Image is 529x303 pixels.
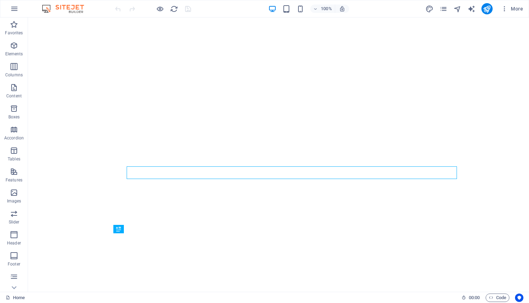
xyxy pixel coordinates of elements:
a: Click to cancel selection. Double-click to open Pages [6,294,25,302]
span: 00 00 [469,294,480,302]
p: Slider [9,219,20,225]
i: Navigator [453,5,461,13]
button: text_generator [467,5,476,13]
p: Favorites [5,30,23,36]
button: design [425,5,434,13]
img: Editor Logo [40,5,93,13]
p: Columns [5,72,23,78]
i: Reload page [170,5,178,13]
p: Header [7,240,21,246]
p: Tables [8,156,20,162]
p: Forms [8,282,20,288]
span: Code [489,294,506,302]
button: reload [170,5,178,13]
h6: 100% [321,5,332,13]
button: publish [481,3,493,14]
i: Pages (Ctrl+Alt+S) [439,5,447,13]
button: Click here to leave preview mode and continue editing [156,5,164,13]
i: AI Writer [467,5,475,13]
button: navigator [453,5,462,13]
p: Boxes [8,114,20,120]
p: Images [7,198,21,204]
p: Features [6,177,22,183]
p: Content [6,93,22,99]
button: pages [439,5,448,13]
h6: Session time [461,294,480,302]
button: More [498,3,526,14]
button: Code [486,294,509,302]
span: More [501,5,523,12]
span: : [474,295,475,300]
button: Usercentrics [515,294,523,302]
button: 100% [310,5,335,13]
i: Publish [483,5,491,13]
p: Footer [8,261,20,267]
i: Design (Ctrl+Alt+Y) [425,5,433,13]
p: Elements [5,51,23,57]
p: Accordion [4,135,24,141]
i: On resize automatically adjust zoom level to fit chosen device. [339,6,345,12]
